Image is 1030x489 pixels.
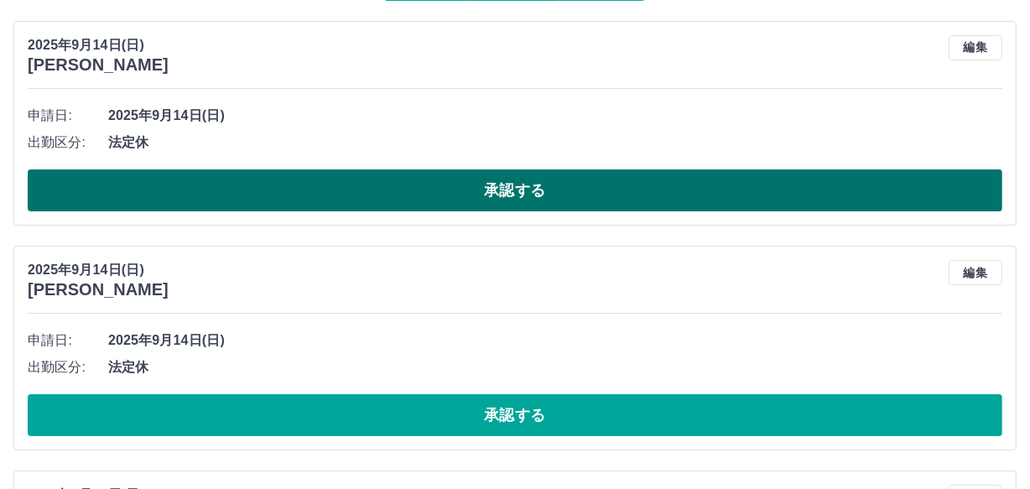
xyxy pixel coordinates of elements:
h3: [PERSON_NAME] [28,280,169,299]
span: 法定休 [108,133,1002,153]
button: 編集 [949,35,1002,60]
span: 出勤区分: [28,133,108,153]
p: 2025年9月14日(日) [28,35,169,55]
span: 2025年9月14日(日) [108,330,1002,351]
h3: [PERSON_NAME] [28,55,169,75]
button: 編集 [949,260,1002,285]
p: 2025年9月14日(日) [28,260,169,280]
button: 承認する [28,169,1002,211]
span: 2025年9月14日(日) [108,106,1002,126]
span: 法定休 [108,357,1002,377]
span: 申請日: [28,106,108,126]
span: 出勤区分: [28,357,108,377]
span: 申請日: [28,330,108,351]
button: 承認する [28,394,1002,436]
